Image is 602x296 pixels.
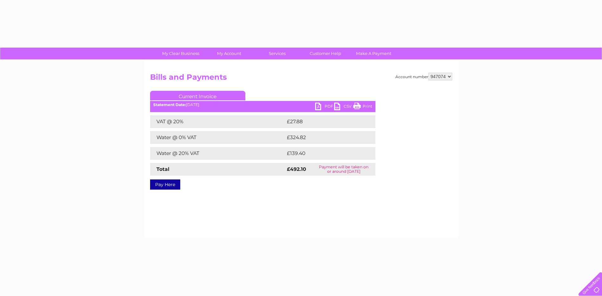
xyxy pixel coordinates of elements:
td: £27.88 [285,115,362,128]
div: Account number [395,73,452,80]
strong: £492.10 [287,166,306,172]
strong: Total [156,166,169,172]
td: Water @ 0% VAT [150,131,285,144]
h2: Bills and Payments [150,73,452,85]
td: VAT @ 20% [150,115,285,128]
a: Current Invoice [150,91,245,100]
a: Make A Payment [347,48,400,59]
td: Water @ 20% VAT [150,147,285,160]
b: Statement Date: [153,102,186,107]
a: CSV [334,103,353,112]
a: PDF [315,103,334,112]
td: £139.40 [285,147,364,160]
td: £324.82 [285,131,364,144]
a: Customer Help [299,48,352,59]
a: Print [353,103,372,112]
a: My Account [203,48,255,59]
a: My Clear Business [155,48,207,59]
a: Services [251,48,303,59]
td: Payment will be taken on or around [DATE] [312,163,375,176]
div: [DATE] [150,103,375,107]
a: Pay Here [150,179,180,190]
